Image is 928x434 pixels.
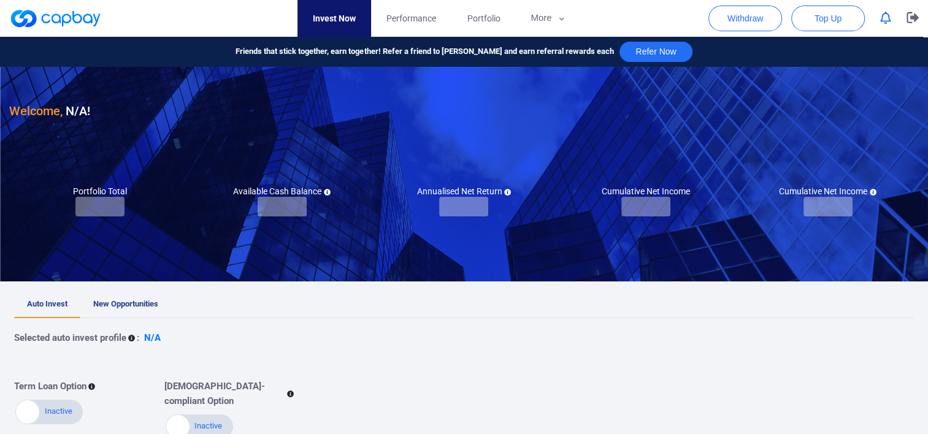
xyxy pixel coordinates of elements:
p: [DEMOGRAPHIC_DATA]-compliant Option [164,379,286,408]
span: Top Up [815,12,842,25]
h5: Portfolio Total [73,186,127,197]
button: Withdraw [708,6,782,31]
span: Portfolio [467,12,500,25]
span: Auto Invest [27,299,67,308]
h3: N/A ! [9,101,90,121]
p: N/A [144,330,161,345]
p: Selected auto invest profile [14,330,126,345]
span: Welcome, [9,104,63,118]
h5: Available Cash Balance [233,186,331,197]
span: New Opportunities [93,299,158,308]
h5: Cumulative Net Income [602,186,690,197]
p: : [137,330,139,345]
button: Top Up [791,6,865,31]
button: Refer Now [619,42,692,62]
span: Friends that stick together, earn together! Refer a friend to [PERSON_NAME] and earn referral rew... [236,45,613,58]
h5: Annualised Net Return [416,186,511,197]
p: Term Loan Option [14,379,86,394]
span: Performance [386,12,436,25]
h5: Cumulative Net Income [779,186,876,197]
